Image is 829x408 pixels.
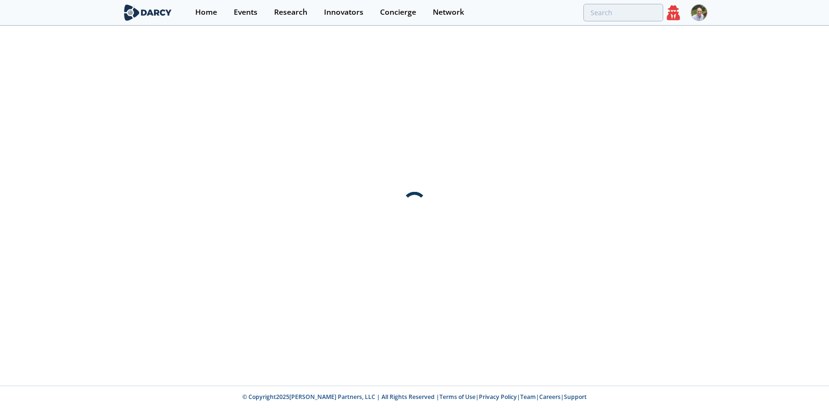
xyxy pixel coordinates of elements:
[539,393,561,401] a: Careers
[324,9,363,16] div: Innovators
[433,9,464,16] div: Network
[63,393,766,401] p: © Copyright 2025 [PERSON_NAME] Partners, LLC | All Rights Reserved | | | | |
[564,393,587,401] a: Support
[380,9,416,16] div: Concierge
[691,4,707,21] img: Profile
[234,9,257,16] div: Events
[439,393,476,401] a: Terms of Use
[479,393,517,401] a: Privacy Policy
[520,393,536,401] a: Team
[195,9,217,16] div: Home
[583,4,663,21] input: Advanced Search
[122,4,174,21] img: logo-wide.svg
[274,9,307,16] div: Research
